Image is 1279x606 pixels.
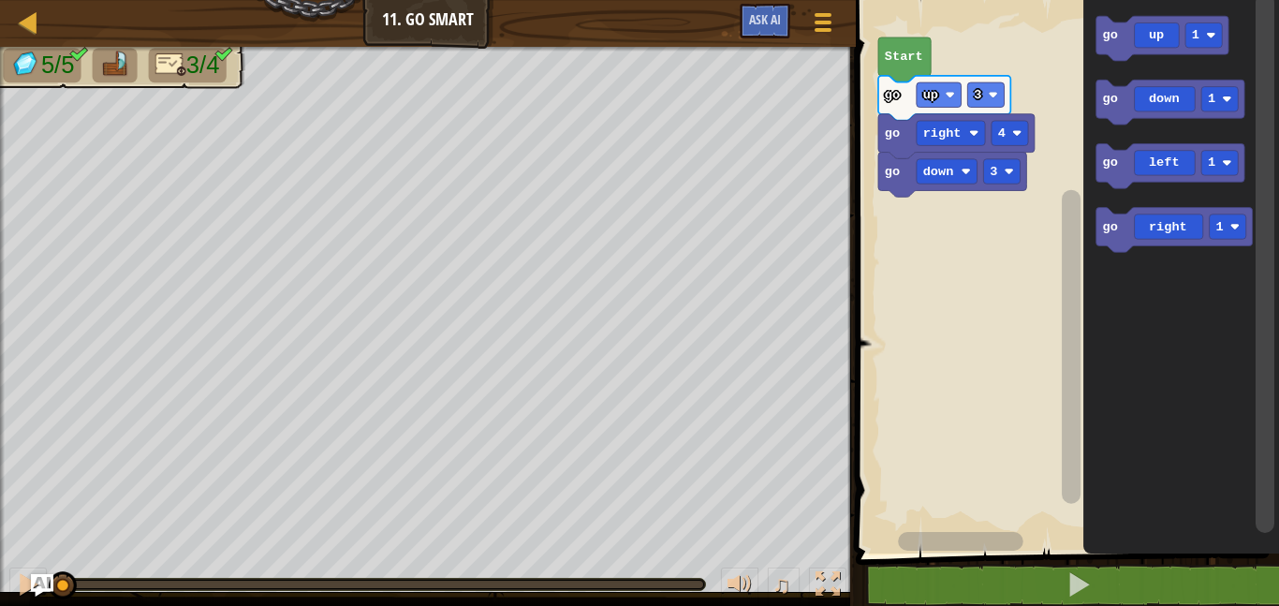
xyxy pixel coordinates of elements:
text: go [1102,220,1117,234]
li: Only 4 lines of code [148,48,226,82]
text: right [923,126,962,140]
button: Ask AI [31,574,53,597]
button: Toggle fullscreen [809,568,846,606]
span: ♫ [772,570,790,599]
text: 3 [974,88,981,102]
text: go [885,88,900,102]
text: 1 [1192,28,1199,42]
li: Collect the gems. [3,48,81,82]
button: Ask AI [740,4,790,38]
button: Show game menu [800,4,846,48]
span: 5/5 [41,52,75,79]
text: go [1102,92,1117,106]
text: up [923,88,938,102]
text: go [1102,28,1117,42]
text: go [885,165,900,179]
span: 3/4 [186,52,220,79]
text: 1 [1208,92,1215,106]
text: 4 [998,126,1006,140]
text: 1 [1208,155,1215,170]
span: Ask AI [749,10,781,28]
button: Ctrl + P: Pause [9,568,47,606]
text: 3 [990,165,997,179]
li: Go to the raft. [93,48,138,82]
text: 1 [1215,220,1223,234]
text: down [923,165,954,179]
button: Adjust volume [721,568,758,606]
text: go [1102,155,1117,170]
button: ♫ [768,568,800,606]
text: go [885,126,900,140]
text: Start [885,50,923,64]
